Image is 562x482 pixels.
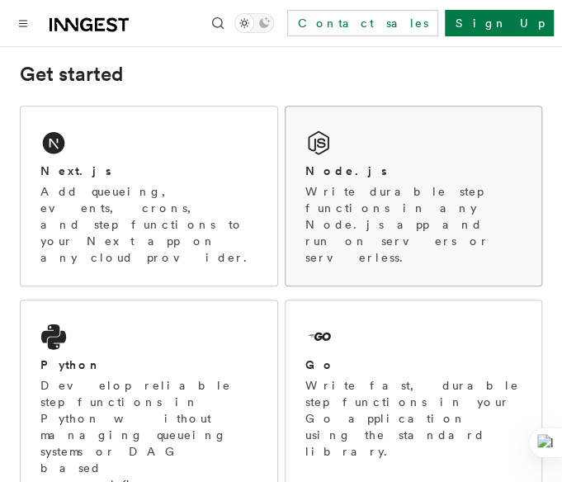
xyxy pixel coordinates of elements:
[305,183,522,266] p: Write durable step functions in any Node.js app and run on servers or serverless.
[234,13,274,33] button: Toggle dark mode
[40,163,111,179] h2: Next.js
[20,106,278,286] a: Next.jsAdd queueing, events, crons, and step functions to your Next app on any cloud provider.
[287,10,438,36] a: Contact sales
[285,106,543,286] a: Node.jsWrite durable step functions in any Node.js app and run on servers or serverless.
[445,10,554,36] a: Sign Up
[305,163,387,179] h2: Node.js
[305,377,522,460] p: Write fast, durable step functions in your Go application using the standard library.
[20,63,123,86] a: Get started
[208,13,228,33] button: Find something...
[305,357,335,373] h2: Go
[40,357,102,373] h2: Python
[13,13,33,33] button: Toggle navigation
[40,183,257,266] p: Add queueing, events, crons, and step functions to your Next app on any cloud provider.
